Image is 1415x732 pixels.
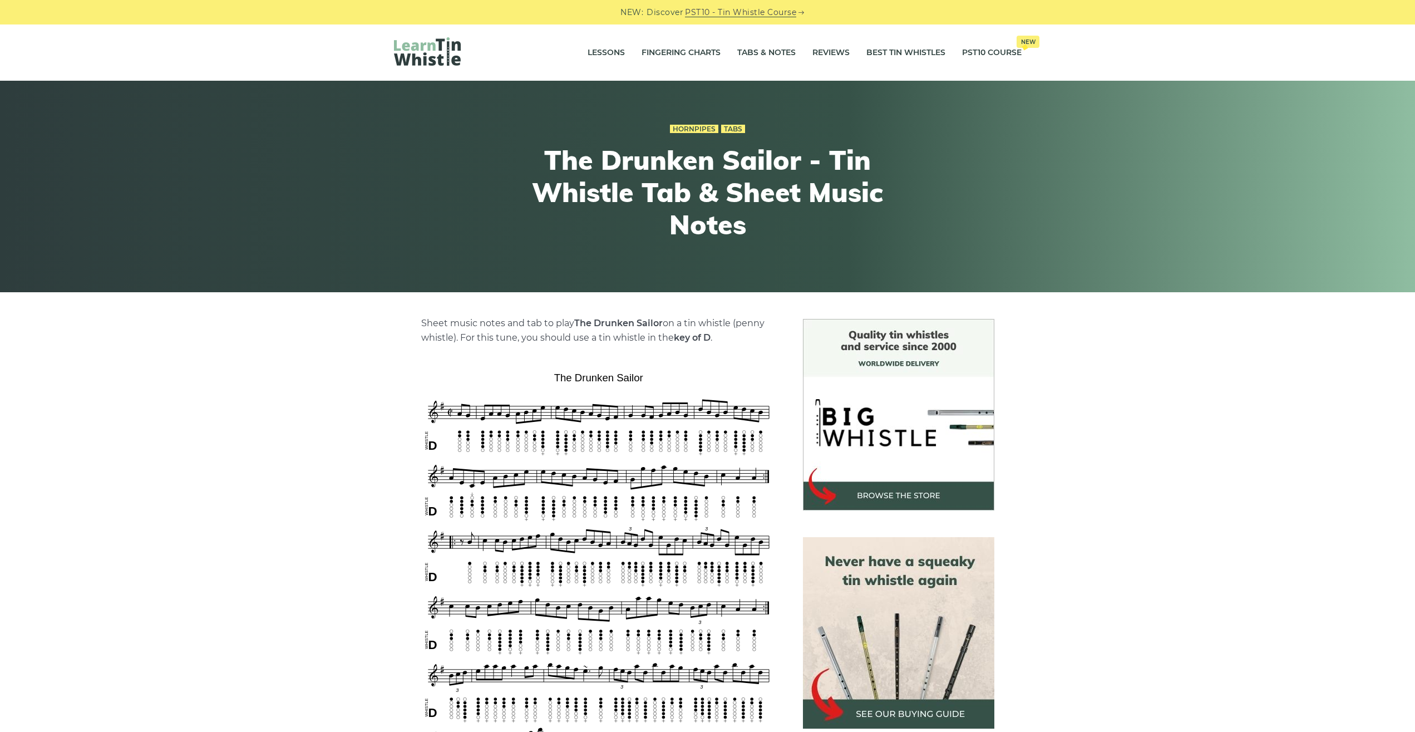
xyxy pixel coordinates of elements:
[394,37,461,66] img: LearnTinWhistle.com
[503,144,913,240] h1: The Drunken Sailor - Tin Whistle Tab & Sheet Music Notes
[1017,36,1039,48] span: New
[721,125,745,134] a: Tabs
[642,39,721,67] a: Fingering Charts
[803,319,994,510] img: BigWhistle Tin Whistle Store
[588,39,625,67] a: Lessons
[812,39,850,67] a: Reviews
[866,39,945,67] a: Best Tin Whistles
[803,537,994,729] img: tin whistle buying guide
[421,316,776,345] p: Sheet music notes and tab to play on a tin whistle (penny whistle). For this tune, you should use...
[574,318,663,328] strong: The Drunken Sailor
[674,332,711,343] strong: key of D
[737,39,796,67] a: Tabs & Notes
[962,39,1022,67] a: PST10 CourseNew
[670,125,718,134] a: Hornpipes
